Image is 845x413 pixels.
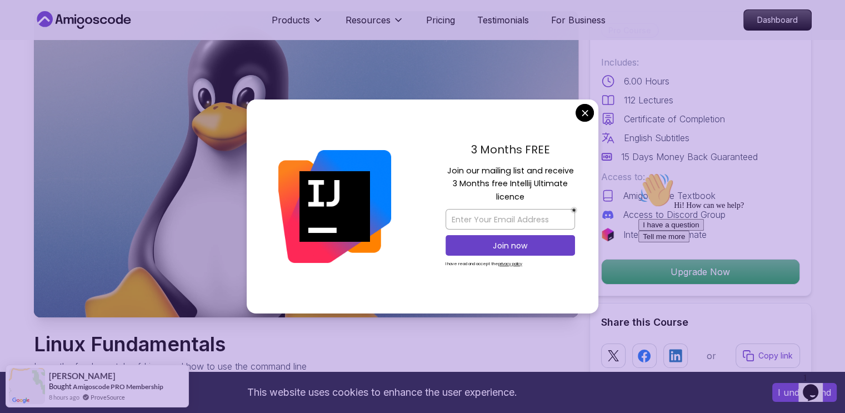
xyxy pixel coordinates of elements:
[624,112,725,126] p: Certificate of Completion
[4,33,110,42] span: Hi! How can we help?
[272,13,310,27] p: Products
[4,63,56,74] button: Tell me more
[601,170,800,183] p: Access to:
[477,13,529,27] a: Testimonials
[91,392,125,402] a: ProveSource
[4,4,40,40] img: :wave:
[601,228,614,241] img: jetbrains logo
[601,259,800,285] button: Upgrade Now
[634,168,834,363] iframe: chat widget
[623,228,707,241] p: IntelliJ IDEA Ultimate
[623,208,726,221] p: Access to Discord Group
[624,93,673,107] p: 112 Lectures
[73,382,163,391] a: Amigoscode PRO Membership
[426,13,455,27] a: Pricing
[601,315,800,330] h2: Share this Course
[621,150,758,163] p: 15 Days Money Back Guaranteed
[346,13,404,36] button: Resources
[49,371,116,381] span: [PERSON_NAME]
[551,13,606,27] a: For Business
[4,4,204,74] div: 👋Hi! How can we help?I have a questionTell me more
[34,333,307,355] h1: Linux Fundamentals
[772,383,837,402] button: Accept cookies
[8,380,756,405] div: This website uses cookies to enhance the user experience.
[49,392,79,402] span: 8 hours ago
[743,9,812,31] a: Dashboard
[798,369,834,402] iframe: chat widget
[9,368,45,404] img: provesource social proof notification image
[272,13,323,36] button: Products
[346,13,391,27] p: Resources
[49,382,72,391] span: Bought
[744,10,811,30] p: Dashboard
[624,131,689,145] p: English Subtitles
[602,260,799,284] p: Upgrade Now
[34,360,307,373] p: Learn the fundamentals of Linux and how to use the command line
[623,189,716,202] p: AmigosCode Textbook
[624,74,669,88] p: 6.00 Hours
[4,51,70,63] button: I have a question
[601,56,800,69] p: Includes:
